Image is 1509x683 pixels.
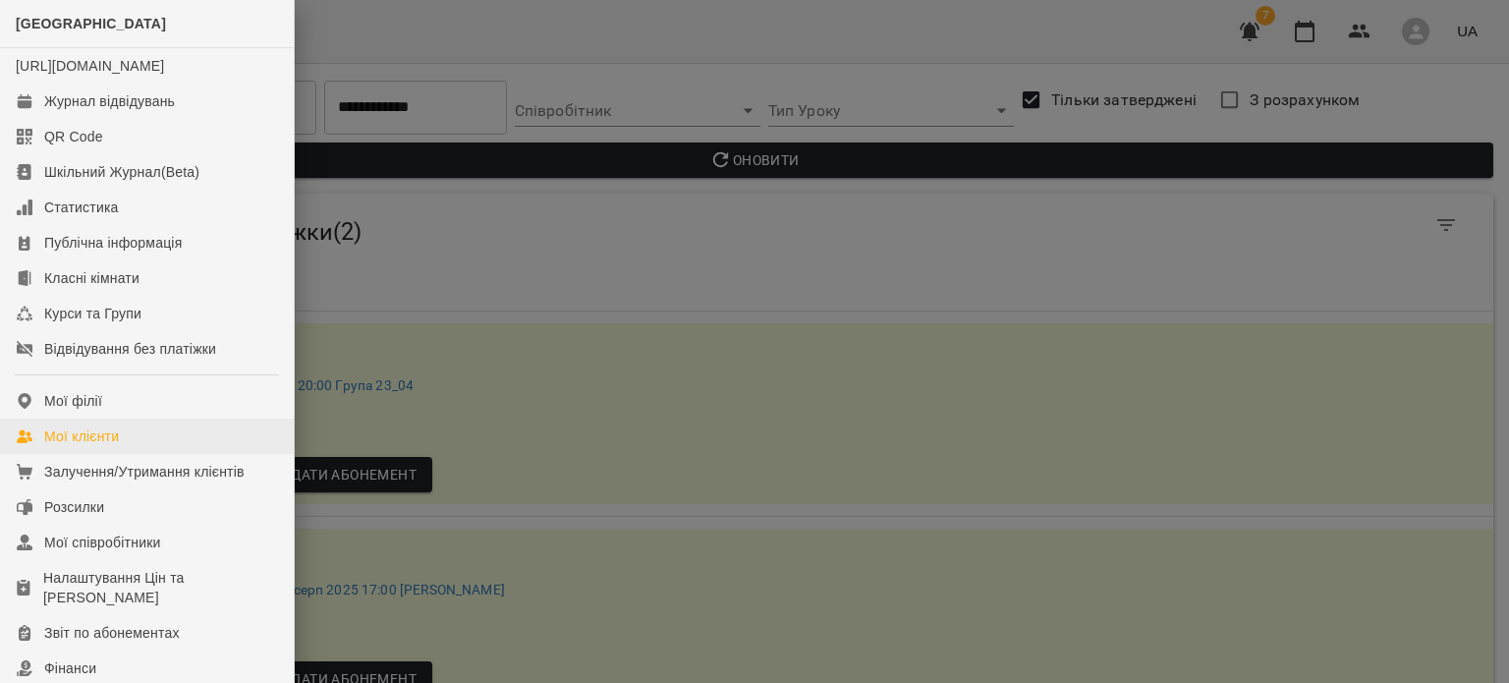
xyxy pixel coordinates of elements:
[44,533,161,552] div: Мої співробітники
[44,339,216,359] div: Відвідування без платіжки
[44,658,96,678] div: Фінанси
[44,162,199,182] div: Шкільний Журнал(Beta)
[44,623,180,643] div: Звіт по абонементах
[44,391,102,411] div: Мої філії
[44,462,245,482] div: Залучення/Утримання клієнтів
[44,268,140,288] div: Класні кімнати
[44,198,119,217] div: Статистика
[44,427,119,446] div: Мої клієнти
[44,304,141,323] div: Курси та Групи
[44,497,104,517] div: Розсилки
[16,16,166,31] span: [GEOGRAPHIC_DATA]
[43,568,278,607] div: Налаштування Цін та [PERSON_NAME]
[44,91,175,111] div: Журнал відвідувань
[16,58,164,74] a: [URL][DOMAIN_NAME]
[44,127,103,146] div: QR Code
[44,233,182,253] div: Публічна інформація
